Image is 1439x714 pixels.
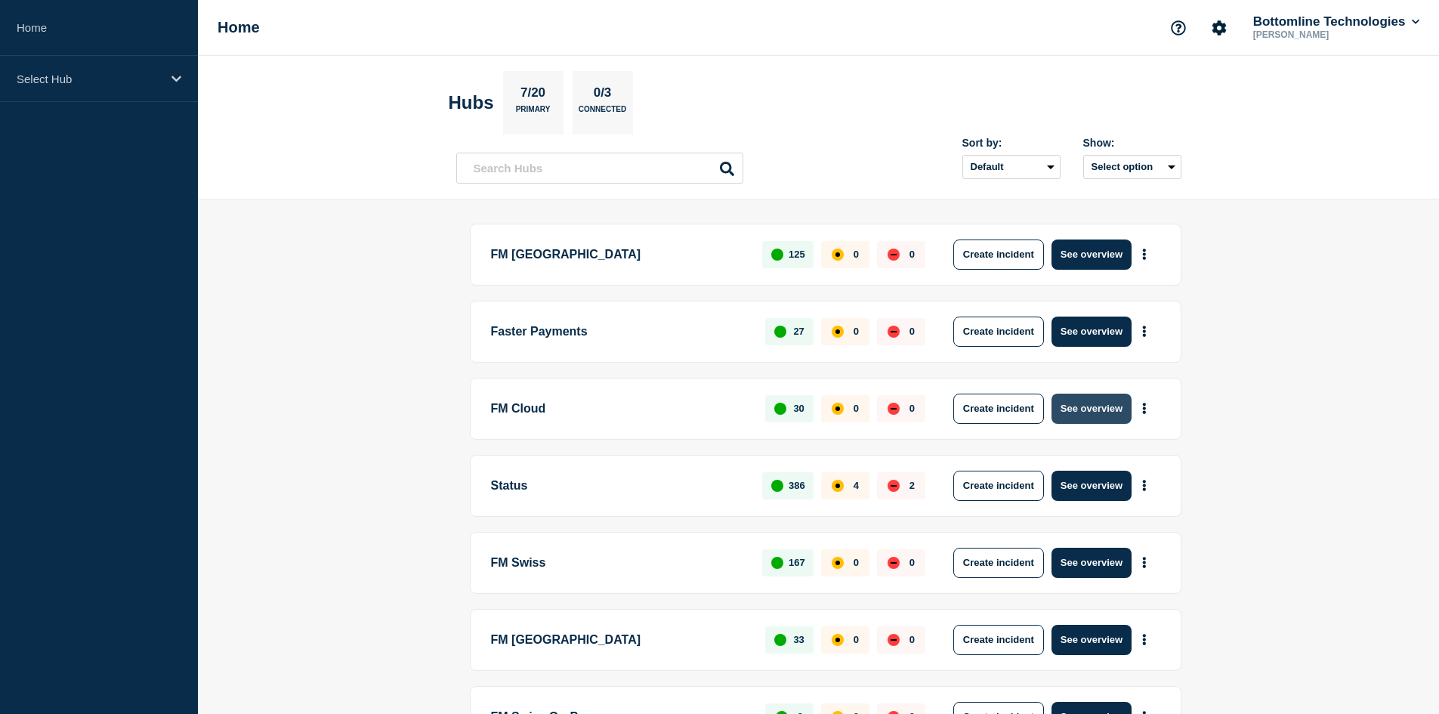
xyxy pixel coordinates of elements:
p: 0 [909,634,915,645]
button: Select option [1083,155,1181,179]
button: More actions [1135,240,1154,268]
button: More actions [1135,317,1154,345]
p: 0 [854,557,859,568]
button: Support [1163,12,1194,44]
div: affected [832,634,844,646]
button: More actions [1135,549,1154,576]
p: 0/3 [588,85,617,105]
p: 0 [854,249,859,260]
button: Account settings [1203,12,1235,44]
div: up [774,634,786,646]
button: More actions [1135,394,1154,422]
p: 33 [793,634,804,645]
div: down [888,249,900,261]
div: down [888,557,900,569]
p: [PERSON_NAME] [1250,29,1407,40]
button: More actions [1135,471,1154,499]
button: More actions [1135,626,1154,654]
div: affected [832,326,844,338]
p: Primary [516,105,551,121]
p: 2 [909,480,915,491]
div: down [888,480,900,492]
button: See overview [1051,471,1132,501]
button: See overview [1051,240,1132,270]
p: 0 [854,634,859,645]
button: See overview [1051,317,1132,347]
p: 7/20 [514,85,551,105]
p: 0 [854,403,859,414]
p: Select Hub [17,73,162,85]
div: affected [832,403,844,415]
p: Status [491,471,746,501]
div: affected [832,249,844,261]
p: 0 [909,249,915,260]
p: Faster Payments [491,317,749,347]
p: FM [GEOGRAPHIC_DATA] [491,625,749,655]
p: 0 [909,557,915,568]
p: Connected [579,105,626,121]
p: FM [GEOGRAPHIC_DATA] [491,240,746,270]
div: up [771,480,783,492]
p: 0 [909,326,915,337]
p: 0 [854,326,859,337]
div: down [888,403,900,415]
button: Create incident [953,625,1044,655]
div: up [774,403,786,415]
div: Show: [1083,137,1181,149]
input: Search Hubs [456,153,743,184]
div: Sort by: [962,137,1061,149]
p: FM Swiss [491,548,746,578]
div: down [888,326,900,338]
div: up [771,557,783,569]
p: 167 [789,557,805,568]
div: affected [832,480,844,492]
button: Create incident [953,240,1044,270]
h1: Home [218,19,260,36]
p: 27 [793,326,804,337]
div: up [771,249,783,261]
p: FM Cloud [491,394,749,424]
button: See overview [1051,625,1132,655]
div: up [774,326,786,338]
button: Create incident [953,548,1044,578]
button: Create incident [953,471,1044,501]
p: 0 [909,403,915,414]
button: Bottomline Technologies [1250,14,1422,29]
p: 386 [789,480,805,491]
button: See overview [1051,394,1132,424]
h2: Hubs [449,92,494,113]
div: down [888,634,900,646]
p: 4 [854,480,859,491]
button: See overview [1051,548,1132,578]
p: 125 [789,249,805,260]
div: affected [832,557,844,569]
select: Sort by [962,155,1061,179]
button: Create incident [953,394,1044,424]
p: 30 [793,403,804,414]
button: Create incident [953,317,1044,347]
